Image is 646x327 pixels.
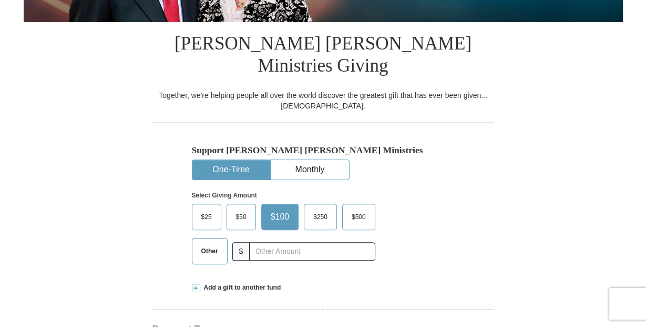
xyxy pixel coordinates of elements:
[192,192,257,199] strong: Select Giving Amount
[196,243,223,259] span: Other
[265,209,295,225] span: $100
[231,209,252,225] span: $50
[249,242,375,261] input: Other Amount
[196,209,217,225] span: $25
[192,160,270,180] button: One-Time
[271,160,349,180] button: Monthly
[192,145,455,156] h5: Support [PERSON_NAME] [PERSON_NAME] Ministries
[152,22,494,90] h1: [PERSON_NAME] [PERSON_NAME] Ministries Giving
[308,209,333,225] span: $250
[232,242,250,261] span: $
[346,209,371,225] span: $500
[200,283,281,292] span: Add a gift to another fund
[152,90,494,111] div: Together, we're helping people all over the world discover the greatest gift that has ever been g...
